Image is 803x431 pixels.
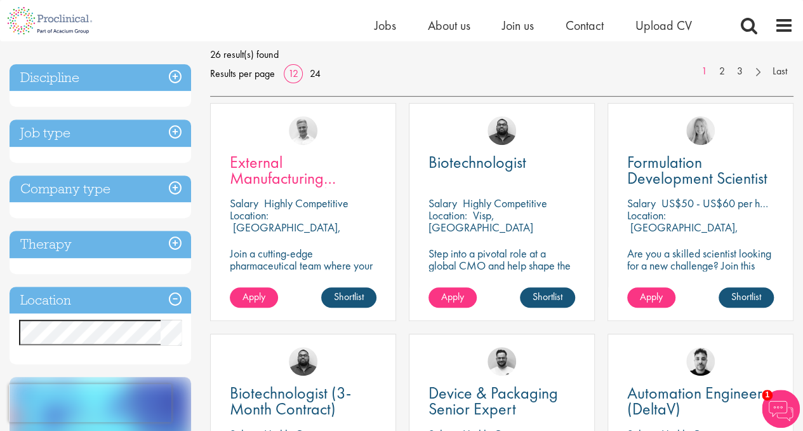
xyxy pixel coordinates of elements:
[242,290,265,303] span: Apply
[230,287,278,308] a: Apply
[210,45,793,64] span: 26 result(s) found
[635,17,692,34] a: Upload CV
[627,196,656,210] span: Salary
[375,17,396,34] a: Jobs
[762,390,800,428] img: Chatbot
[627,151,767,189] span: Formulation Development Scientist
[230,151,371,221] span: External Manufacturing Logistics Coordination Support
[230,154,376,186] a: External Manufacturing Logistics Coordination Support
[428,382,558,420] span: Device & Packaging Senior Expert
[627,382,762,420] span: Automation Engineer (DeltaV)
[719,287,774,308] a: Shortlist
[428,17,470,34] a: About us
[627,220,738,247] p: [GEOGRAPHIC_DATA], [GEOGRAPHIC_DATA]
[428,208,533,235] p: Visp, [GEOGRAPHIC_DATA]
[627,154,774,186] a: Formulation Development Scientist
[428,151,526,173] span: Biotechnologist
[10,175,191,203] h3: Company type
[428,208,467,222] span: Location:
[695,64,713,79] a: 1
[284,67,303,80] a: 12
[230,208,269,222] span: Location:
[289,116,317,145] img: Joshua Bye
[321,287,376,308] a: Shortlist
[627,208,666,222] span: Location:
[488,116,516,145] img: Ashley Bennett
[428,247,575,296] p: Step into a pivotal role at a global CMO and help shape the future of healthcare manufacturing.
[686,116,715,145] img: Shannon Briggs
[488,347,516,376] img: Emile De Beer
[661,196,774,210] p: US$50 - US$60 per hour
[428,196,457,210] span: Salary
[566,17,604,34] a: Contact
[627,287,675,308] a: Apply
[463,196,547,210] p: Highly Competitive
[762,390,773,400] span: 1
[230,247,376,308] p: Join a cutting-edge pharmaceutical team where your precision and passion for supply chain will he...
[230,220,341,247] p: [GEOGRAPHIC_DATA], [GEOGRAPHIC_DATA]
[766,64,793,79] a: Last
[713,64,731,79] a: 2
[10,64,191,92] h3: Discipline
[627,385,774,417] a: Automation Engineer (DeltaV)
[640,290,663,303] span: Apply
[441,290,464,303] span: Apply
[686,347,715,376] img: Dean Fisher
[230,382,351,420] span: Biotechnologist (3-Month Contract)
[210,64,275,83] span: Results per page
[10,231,191,258] h3: Therapy
[627,247,774,320] p: Are you a skilled scientist looking for a new challenge? Join this trailblazing biotech on the cu...
[230,385,376,417] a: Biotechnologist (3-Month Contract)
[10,287,191,314] h3: Location
[230,196,258,210] span: Salary
[264,196,348,210] p: Highly Competitive
[502,17,534,34] a: Join us
[428,385,575,417] a: Device & Packaging Senior Expert
[428,154,575,170] a: Biotechnologist
[428,287,477,308] a: Apply
[520,287,575,308] a: Shortlist
[289,347,317,376] img: Ashley Bennett
[10,120,191,147] h3: Job type
[9,384,171,422] iframe: reCAPTCHA
[731,64,749,79] a: 3
[305,67,325,80] a: 24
